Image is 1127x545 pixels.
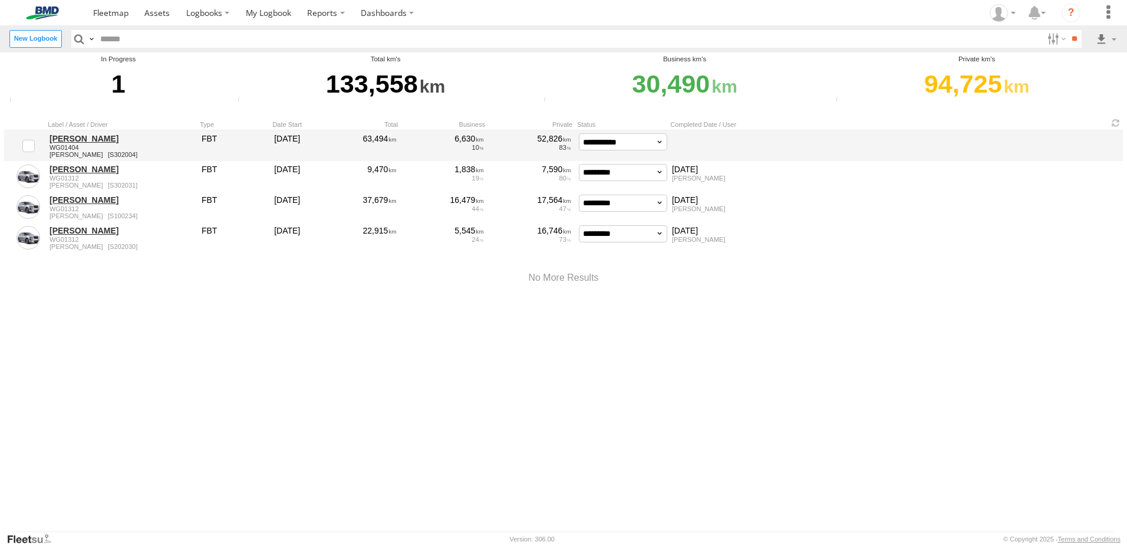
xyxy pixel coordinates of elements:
div: [DATE] [263,162,311,191]
span: WG01404 [50,144,193,151]
div: 52,826 [538,133,571,144]
div: Total trips distance [234,96,252,105]
a: [PERSON_NAME] [50,195,193,205]
span: Private [490,120,572,129]
div: Total Logbook In Progress [6,64,230,105]
div: Total Private Trips Distance [832,64,1121,105]
div: 7,590 [542,164,571,175]
img: bmd-logo.svg [12,6,73,19]
div: Version: 306.00 [510,536,555,543]
div: 24 [404,236,483,243]
div: 17,564 [538,195,571,205]
div: fbt [200,162,259,191]
span: S202030 [108,243,137,250]
div: 63,494 [315,132,398,160]
div: fbt [200,193,259,221]
span: [PERSON_NAME] [672,236,725,243]
span: Completed Date / User [670,120,764,129]
span: [PERSON_NAME] [672,175,725,182]
div: Total Logbooks which is in progres [6,96,24,105]
div: In Progress [6,54,230,64]
select: [PERSON_NAME] WG01312 [PERSON_NAME] S202030 fbt [DATE] 22,915 5,545 24 16,746 73 [DATE] [PERSON_N... [579,225,667,242]
span: WG01312 [50,236,193,243]
div: 73 [492,236,571,243]
div: Business km's [541,54,829,64]
a: Click to Edit Logbook Details [17,226,40,249]
div: Total Trips Distance [234,64,537,105]
a: [PERSON_NAME] [50,164,193,175]
div: 80 [492,175,571,182]
a: [PERSON_NAME] [50,225,193,236]
label: Search Query [87,30,96,47]
span: S302031 [108,182,137,189]
span: [PERSON_NAME] [50,212,103,219]
span: S100234 [108,212,137,219]
span: Date Start [263,120,311,129]
div: Total Business Trips Distance [541,64,829,105]
label: Search Filter Options [1043,30,1068,47]
div: 10 [404,144,483,151]
span: Type [200,120,259,129]
div: © Copyright 2025 - [1003,536,1121,543]
div: 9,470 [315,162,398,191]
div: Total business trips distance [541,96,558,105]
div: 5,545 [454,225,483,236]
div: Janelle Harms [986,4,1020,22]
a: Click to Edit Logbook Details [17,195,40,219]
span: Total [315,120,398,129]
span: [DATE] [672,195,763,205]
span: Status [577,120,665,129]
div: 22,915 [315,224,398,252]
div: 16,479 [450,195,484,205]
span: [PERSON_NAME] [50,182,103,189]
div: [DATE] [263,193,311,221]
div: fbt [200,132,259,160]
div: 6,630 [454,133,483,144]
div: [DATE] [263,224,311,252]
div: [DATE] [263,132,311,160]
i: ? [1062,4,1080,22]
span: S302004 [108,151,137,158]
div: 83 [492,144,571,151]
div: Total km's [234,54,537,64]
label: Create New Logbook [9,30,62,47]
span: WG01312 [50,205,193,212]
div: 1,838 [454,164,483,175]
select: [PERSON_NAME] WG01404 [PERSON_NAME] S302004 fbt [DATE] 63,494 6,630 10 52,826 83 [579,133,667,150]
span: [DATE] [672,225,763,236]
span: [PERSON_NAME] [50,243,103,250]
a: Click to Edit Logbook Details [17,165,40,188]
div: 37,679 [315,193,398,221]
span: Refresh [1109,117,1123,129]
div: Total private trips distance [832,96,850,105]
a: Terms and Conditions [1058,536,1121,543]
span: WG01312 [50,175,193,182]
div: 47 [492,205,571,212]
label: Export results as... [1091,30,1118,47]
div: 16,746 [538,225,571,236]
a: [PERSON_NAME] [50,133,193,144]
div: 19 [404,175,483,182]
span: [DATE] [672,164,763,175]
a: Visit our Website [6,533,61,545]
span: Label / Asset / Driver [48,120,195,129]
span: [PERSON_NAME] [672,205,725,212]
div: fbt [200,224,259,252]
span: Business [403,120,485,129]
div: Private km's [832,54,1121,64]
div: 44 [404,205,483,212]
select: [PERSON_NAME] WG01312 [PERSON_NAME] S302031 fbt [DATE] 9,470 1,838 19 7,590 80 [DATE] [PERSON_NAME] [579,164,667,181]
select: [PERSON_NAME] WG01312 [PERSON_NAME] S100234 fbt [DATE] 37,679 16,479 44 17,564 47 [DATE] [PERSON_... [579,195,667,212]
span: [PERSON_NAME] [50,151,103,158]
